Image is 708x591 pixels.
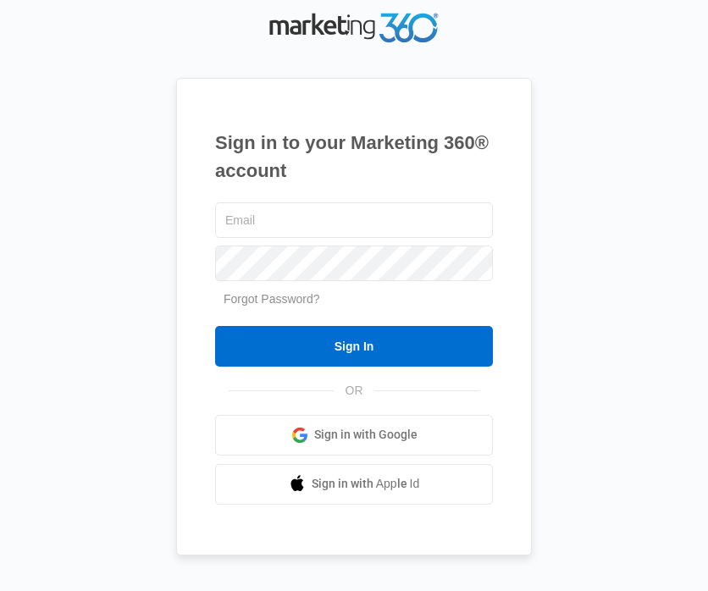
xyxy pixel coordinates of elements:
[312,475,420,493] span: Sign in with Apple Id
[215,129,493,185] h1: Sign in to your Marketing 360® account
[215,464,493,505] a: Sign in with Apple Id
[215,202,493,238] input: Email
[215,326,493,367] input: Sign In
[334,382,375,400] span: OR
[215,415,493,456] a: Sign in with Google
[314,426,418,444] span: Sign in with Google
[224,292,320,306] a: Forgot Password?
